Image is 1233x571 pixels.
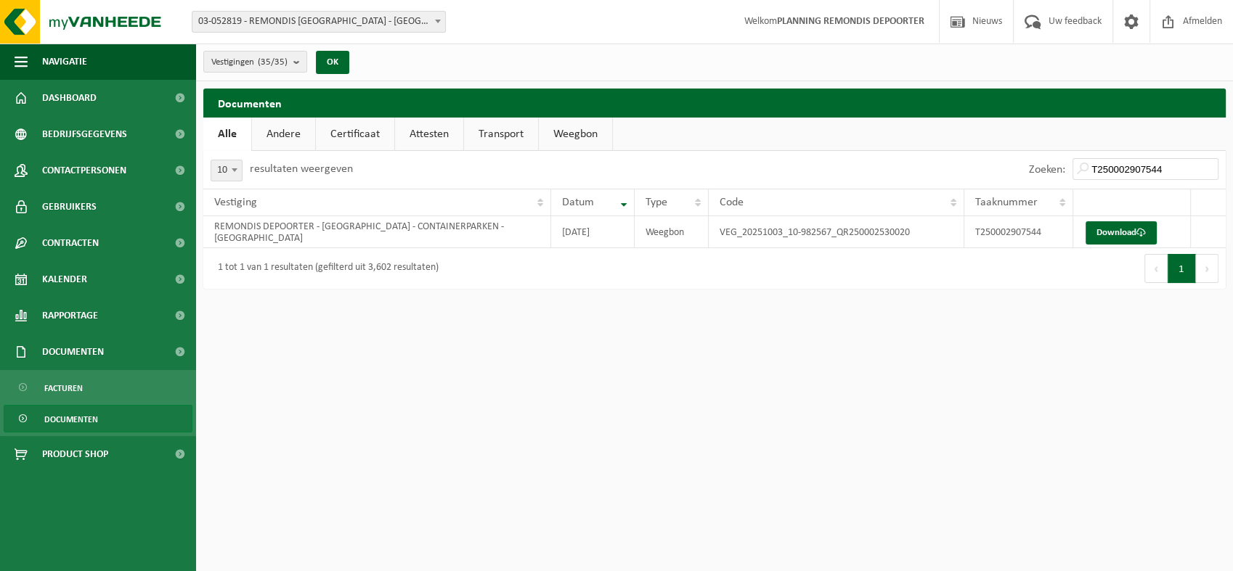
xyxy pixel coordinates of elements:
[258,57,288,67] count: (35/35)
[42,297,98,334] span: Rapportage
[42,152,126,189] span: Contactpersonen
[250,163,353,175] label: resultaten weergeven
[252,118,315,151] a: Andere
[964,216,1073,248] td: T250002907544
[395,118,463,151] a: Attesten
[42,80,97,116] span: Dashboard
[42,225,99,261] span: Contracten
[1168,254,1196,283] button: 1
[539,118,612,151] a: Weegbon
[203,89,1226,117] h2: Documenten
[1029,164,1065,176] label: Zoeken:
[975,197,1038,208] span: Taaknummer
[211,52,288,73] span: Vestigingen
[635,216,709,248] td: Weegbon
[42,334,104,370] span: Documenten
[192,12,445,32] span: 03-052819 - REMONDIS WEST-VLAANDEREN - OOSTENDE
[4,405,192,432] a: Documenten
[720,197,744,208] span: Code
[562,197,594,208] span: Datum
[214,197,257,208] span: Vestiging
[464,118,538,151] a: Transport
[777,16,924,27] strong: PLANNING REMONDIS DEPOORTER
[551,216,635,248] td: [DATE]
[316,51,349,74] button: OK
[709,216,964,248] td: VEG_20251003_10-982567_QR250002530020
[192,11,446,33] span: 03-052819 - REMONDIS WEST-VLAANDEREN - OOSTENDE
[203,118,251,151] a: Alle
[646,197,667,208] span: Type
[44,406,98,433] span: Documenten
[316,118,394,151] a: Certificaat
[203,51,307,73] button: Vestigingen(35/35)
[42,436,108,472] span: Product Shop
[203,216,551,248] td: REMONDIS DEPOORTER - [GEOGRAPHIC_DATA] - CONTAINERPARKEN - [GEOGRAPHIC_DATA]
[1144,254,1168,283] button: Previous
[211,255,439,282] div: 1 tot 1 van 1 resultaten (gefilterd uit 3,602 resultaten)
[1086,221,1157,245] a: Download
[42,116,127,152] span: Bedrijfsgegevens
[42,261,87,297] span: Kalender
[1196,254,1218,283] button: Next
[4,374,192,401] a: Facturen
[42,44,87,80] span: Navigatie
[42,189,97,225] span: Gebruikers
[211,160,242,181] span: 10
[44,374,83,402] span: Facturen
